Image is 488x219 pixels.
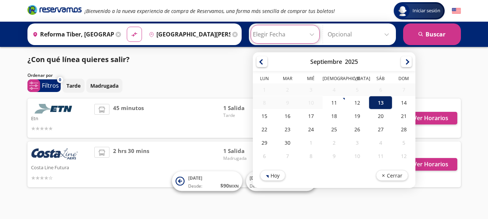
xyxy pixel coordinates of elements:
[253,96,276,109] div: 08-Sep-25
[250,175,264,181] span: [DATE]
[369,123,392,136] div: 27-Sep-25
[113,104,144,132] span: 45 minutos
[113,147,149,182] span: 2 hrs 30 mins
[310,58,342,66] div: Septiembre
[253,25,318,43] input: Elegir Fecha
[253,109,276,123] div: 15-Sep-25
[299,109,322,123] div: 17-Sep-25
[369,83,392,96] div: 06-Sep-25
[276,109,299,123] div: 16-Sep-25
[276,149,299,163] div: 07-Oct-25
[299,75,322,83] th: Miércoles
[276,83,299,96] div: 02-Sep-25
[250,183,264,189] span: Desde:
[404,112,457,124] button: Ver Horarios
[345,58,358,66] div: 2025
[276,123,299,136] div: 23-Sep-25
[404,158,457,171] button: Ver Horarios
[253,149,276,163] div: 06-Oct-25
[392,123,415,136] div: 28-Sep-25
[322,136,345,149] div: 02-Oct-25
[27,72,53,79] p: Ordenar por
[253,123,276,136] div: 22-Sep-25
[322,109,345,123] div: 18-Sep-25
[322,123,345,136] div: 25-Sep-25
[253,136,276,149] div: 29-Sep-25
[27,79,61,92] button: 0Filtros
[223,112,274,119] span: Tarde
[322,96,345,109] div: 11-Sep-25
[369,109,392,123] div: 20-Sep-25
[369,149,392,163] div: 11-Oct-25
[62,79,85,93] button: Tarde
[172,171,242,191] button: [DATE]Desde:$90MXN
[346,83,369,96] div: 05-Sep-25
[223,104,274,112] span: 1 Salida
[188,175,202,181] span: [DATE]
[410,7,443,14] span: Iniciar sesión
[31,114,91,122] p: Etn
[392,96,415,109] div: 14-Sep-25
[27,4,82,17] a: Brand Logo
[276,136,299,149] div: 30-Sep-25
[322,75,345,83] th: Jueves
[392,149,415,163] div: 12-Oct-25
[27,54,130,65] p: ¿Con qué línea quieres salir?
[31,104,78,114] img: Etn
[188,183,202,189] span: Desde:
[369,136,392,149] div: 04-Oct-25
[223,147,274,155] span: 1 Salida
[42,81,59,90] p: Filtros
[86,79,122,93] button: Madrugada
[276,75,299,83] th: Martes
[346,96,369,109] div: 12-Sep-25
[59,77,61,83] span: 0
[346,75,369,83] th: Viernes
[253,83,276,96] div: 01-Sep-25
[376,170,408,181] button: Cerrar
[229,183,239,189] small: MXN
[30,25,114,43] input: Buscar Origen
[246,171,316,191] button: [DATE]Desde:$90MXN
[31,163,91,171] p: Costa Line Futura
[369,96,392,109] div: 13-Sep-25
[346,149,369,163] div: 10-Oct-25
[346,136,369,149] div: 03-Oct-25
[392,75,415,83] th: Domingo
[66,82,81,89] p: Tarde
[392,136,415,149] div: 05-Oct-25
[392,83,415,96] div: 07-Sep-25
[452,6,461,16] button: English
[220,182,239,189] span: $ 90
[276,96,299,109] div: 09-Sep-25
[299,96,322,109] div: 10-Sep-25
[369,75,392,83] th: Sábado
[260,170,285,181] button: Hoy
[403,23,461,45] button: Buscar
[392,109,415,123] div: 21-Sep-25
[328,25,392,43] input: Opcional
[31,147,78,163] img: Costa Line Futura
[299,83,322,96] div: 03-Sep-25
[299,136,322,149] div: 01-Oct-25
[322,149,345,163] div: 09-Oct-25
[146,25,230,43] input: Buscar Destino
[27,4,82,15] i: Brand Logo
[299,123,322,136] div: 24-Sep-25
[85,8,335,14] em: ¡Bienvenido a la nueva experiencia de compra de Reservamos, una forma más sencilla de comprar tus...
[346,109,369,123] div: 19-Sep-25
[90,82,118,89] p: Madrugada
[223,155,274,162] span: Madrugada
[346,123,369,136] div: 26-Sep-25
[322,83,345,96] div: 04-Sep-25
[253,75,276,83] th: Lunes
[299,149,322,163] div: 08-Oct-25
